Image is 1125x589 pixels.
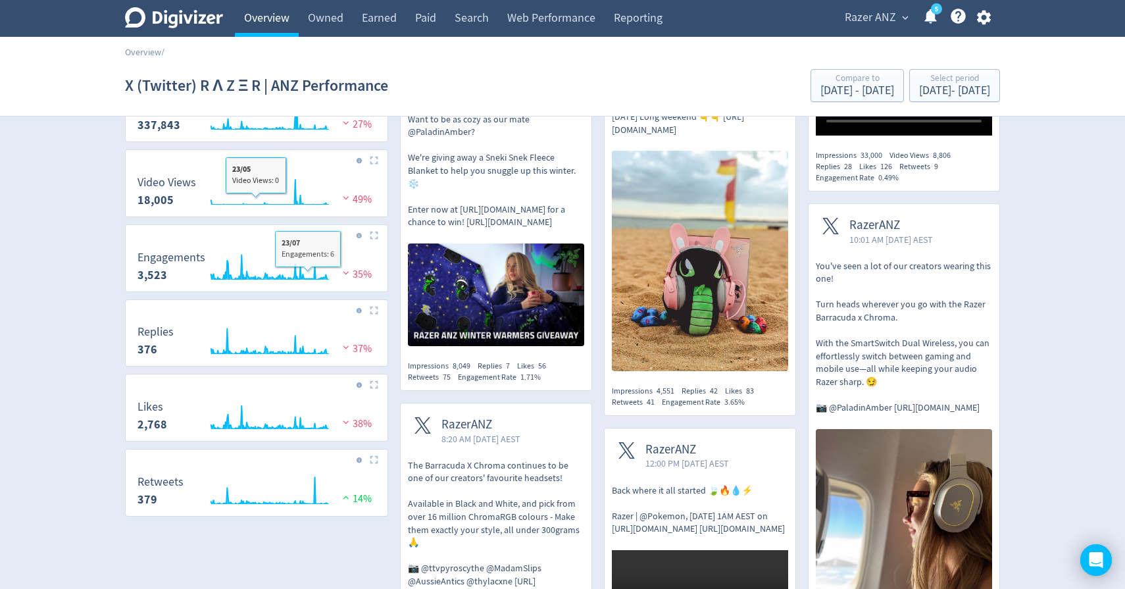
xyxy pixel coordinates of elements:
[880,161,892,172] span: 126
[161,46,164,58] span: /
[131,326,382,361] svg: Replies 376
[408,361,478,372] div: Impressions
[478,361,517,372] div: Replies
[131,101,382,136] svg: Impressions 337,843
[339,342,353,352] img: negative-performance.svg
[137,342,157,357] strong: 376
[820,85,894,97] div: [DATE] - [DATE]
[816,161,859,172] div: Replies
[339,417,372,430] span: 38%
[137,192,174,208] strong: 18,005
[137,175,196,190] dt: Video Views
[339,492,353,502] img: positive-performance.svg
[645,442,729,457] span: RazerANZ
[408,372,458,383] div: Retweets
[933,150,951,161] span: 8,806
[816,260,992,415] p: You've seen a lot of our creators wearing this one! Turn heads wherever you go with the Razer Bar...
[443,372,451,382] span: 75
[131,176,382,211] svg: Video Views 18,005
[811,69,904,102] button: Compare to[DATE] - [DATE]
[840,7,912,28] button: Razer ANZ
[844,161,852,172] span: 28
[612,484,788,536] p: Back where it all started 🍃🔥💧⚡️ Razer | @Pokemon, [DATE] 1AM AEST on [URL][DOMAIN_NAME] [URL][DOM...
[816,172,906,184] div: Engagement Rate
[662,397,752,408] div: Engagement Rate
[931,3,942,14] a: 5
[859,161,899,172] div: Likes
[682,386,725,397] div: Replies
[861,150,882,161] span: 33,000
[453,361,470,371] span: 8,049
[899,161,945,172] div: Retweets
[137,267,167,283] strong: 3,523
[339,118,353,128] img: negative-performance.svg
[849,218,933,233] span: RazerANZ
[816,150,889,161] div: Impressions
[339,492,372,505] span: 14%
[131,401,382,436] svg: Likes 2,768
[137,399,167,415] dt: Likes
[441,432,520,446] span: 8:20 AM [DATE] AEST
[657,386,674,396] span: 4,551
[370,156,378,165] img: Placeholder
[370,455,378,464] img: Placeholder
[339,342,372,355] span: 37%
[131,476,382,511] svg: Retweets 379
[506,361,510,371] span: 7
[919,85,990,97] div: [DATE] - [DATE]
[137,474,184,490] dt: Retweets
[441,417,520,432] span: RazerANZ
[517,361,553,372] div: Likes
[1080,544,1112,576] div: Open Intercom Messenger
[899,12,911,24] span: expand_more
[878,172,899,183] span: 0.49%
[408,113,584,229] p: Want to be as cozy as our mate @PaladinAmber? We're giving away a Sneki Snek Fleece Blanket to he...
[339,268,353,278] img: negative-performance.svg
[339,118,372,131] span: 27%
[370,306,378,315] img: Placeholder
[370,231,378,240] img: Placeholder
[370,380,378,389] img: Placeholder
[612,386,682,397] div: Impressions
[339,193,353,203] img: negative-performance.svg
[934,161,938,172] span: 9
[137,417,167,432] strong: 2,768
[125,64,388,107] h1: X (Twitter) R Λ Z Ξ R | ANZ Performance
[137,492,157,507] strong: 379
[724,397,745,407] span: 3.65%
[125,46,161,58] a: Overview
[131,251,382,286] svg: Engagements 3,523
[647,397,655,407] span: 41
[909,69,1000,102] button: Select period[DATE]- [DATE]
[339,268,372,281] span: 35%
[725,386,761,397] div: Likes
[889,150,958,161] div: Video Views
[137,250,205,265] dt: Engagements
[746,386,754,396] span: 83
[820,74,894,85] div: Compare to
[710,386,718,396] span: 42
[919,74,990,85] div: Select period
[339,417,353,427] img: negative-performance.svg
[458,372,548,383] div: Engagement Rate
[612,397,662,408] div: Retweets
[845,7,896,28] span: Razer ANZ
[538,361,546,371] span: 56
[520,372,541,382] span: 1.71%
[849,233,933,246] span: 10:01 AM [DATE] AEST
[137,117,180,133] strong: 337,843
[401,57,591,350] a: RazerANZ9:00 AM [DATE] AESTWant to be as cozy as our mate @PaladinAmber? We're giving away a Snek...
[339,193,372,206] span: 49%
[645,457,729,470] span: 12:00 PM [DATE] AEST
[935,5,938,14] text: 5
[137,324,174,340] dt: Replies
